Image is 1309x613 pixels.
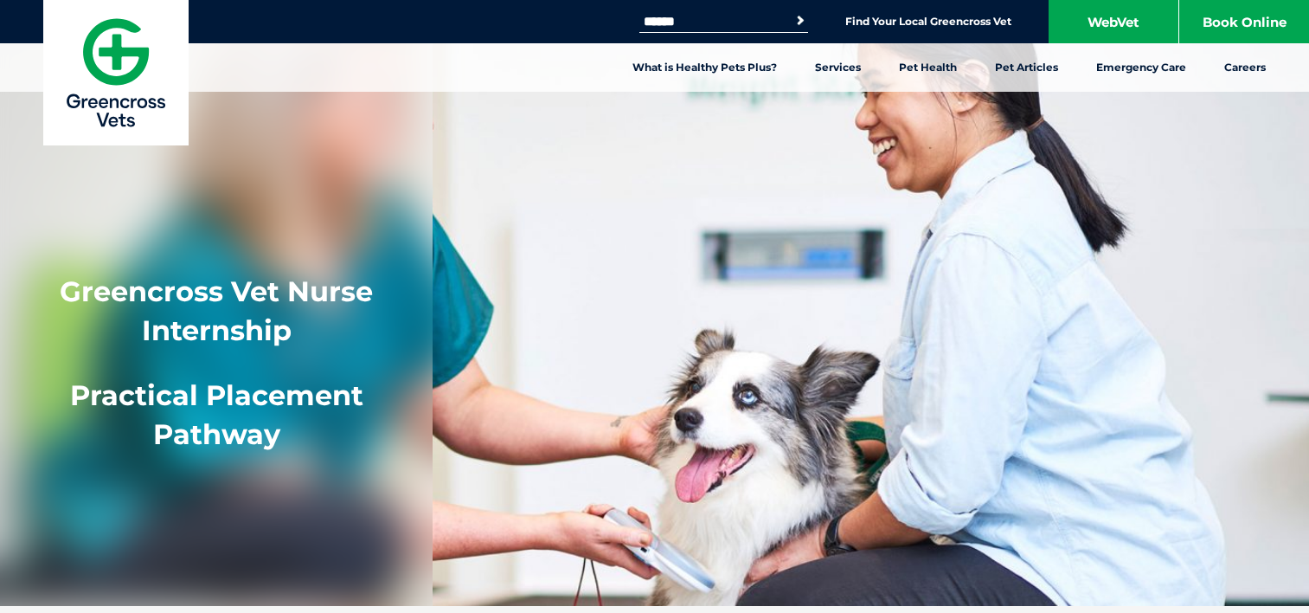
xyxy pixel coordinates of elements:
[60,274,373,347] strong: Greencross Vet Nurse Internship
[976,43,1077,92] a: Pet Articles
[880,43,976,92] a: Pet Health
[796,43,880,92] a: Services
[1077,43,1205,92] a: Emergency Care
[845,15,1011,29] a: Find Your Local Greencross Vet
[70,378,363,451] span: Practical Placement Pathway
[1205,43,1285,92] a: Careers
[792,12,809,29] button: Search
[613,43,796,92] a: What is Healthy Pets Plus?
